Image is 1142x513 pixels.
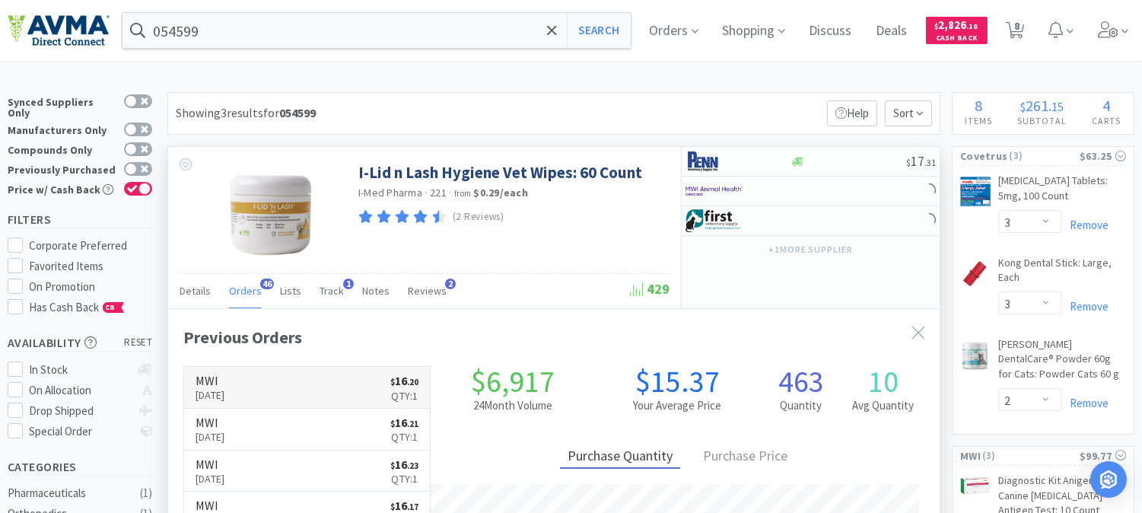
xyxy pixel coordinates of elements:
span: 16 [390,415,418,430]
span: 221 [430,186,447,199]
a: I-Med Pharma [358,186,422,199]
div: Price w/ Cash Back [8,182,116,195]
span: Sort [885,100,932,126]
strong: $0.29 / each [474,186,529,199]
span: $ [906,157,911,168]
div: Previously Purchased [8,162,116,175]
span: MWI [960,448,981,464]
p: [DATE] [196,470,225,487]
div: Synced Suppliers Only [8,94,116,118]
span: . 20 [407,377,418,387]
span: Details [180,284,211,298]
span: ( 3 ) [1007,148,1080,164]
p: [DATE] [196,429,225,445]
div: On Allocation [30,381,131,400]
span: · [425,186,428,199]
span: $ [390,419,395,429]
div: Corporate Preferred [30,237,153,255]
div: Pharmaceuticals [8,484,131,502]
span: 8 [975,96,983,115]
span: Has Cash Back [30,300,125,314]
span: $ [390,460,395,471]
span: · [449,186,452,199]
img: e1133ece90fa4a959c5ae41b0808c578_9.png [686,150,743,173]
a: MWI[DATE]$16.23Qty:1 [184,451,430,492]
div: On Promotion [30,278,153,296]
input: Search by item, sku, manufacturer, ingredient, size... [122,13,631,48]
img: f6b2451649754179b5b4e0c70c3f7cb0_2.png [686,180,743,202]
p: Help [827,100,877,126]
h1: $6,917 [431,366,595,397]
div: ( 1 ) [140,484,152,502]
img: 54f8580adc1e4deb9a5f8d27c0e94767_12178.png [960,476,991,495]
span: $ [390,502,395,512]
div: Drop Shipped [30,402,131,420]
div: Purchase Price [695,445,795,469]
h1: $15.37 [595,366,759,397]
span: 429 [630,280,670,298]
span: Reviews [408,284,447,298]
span: . 18 [967,21,978,31]
span: 15 [1052,99,1064,114]
span: Track [320,284,344,298]
span: Covetrus [960,148,1007,164]
span: $ [935,21,939,31]
div: In Stock [30,361,131,379]
a: 8 [1000,26,1031,40]
h6: MWI [196,416,225,429]
span: 2 [445,279,456,289]
span: 17 [906,152,936,170]
span: $ [390,377,395,387]
a: Remove [1062,299,1109,314]
span: . 21 [407,419,418,429]
img: 040bb9f9c75c481797f00fd577509807_337013.png [218,162,317,261]
div: Special Order [30,422,131,441]
a: Remove [1062,218,1109,232]
span: 261 [1026,96,1049,115]
h1: 463 [760,366,842,397]
span: ( 3 ) [981,448,1080,464]
div: $63.25 [1080,148,1126,164]
div: Previous Orders [183,324,924,351]
p: Qty: 1 [390,429,418,445]
img: f3b07d41259240ef88871485d4bd480a_511452.png [960,177,991,206]
span: for [263,105,316,120]
h1: 10 [842,366,924,397]
a: $2,826.18Cash Back [926,10,988,51]
div: Purchase Quantity [560,445,680,469]
div: . [1005,98,1080,113]
a: Kong Dental Stick: Large, Each [998,256,1126,292]
button: Search [567,13,630,48]
span: . 23 [407,460,418,471]
strong: 054599 [279,105,316,120]
div: Compounds Only [8,142,116,155]
img: 67d67680309e4a0bb49a5ff0391dcc42_6.png [686,209,743,232]
h2: Avg Quantity [842,397,924,415]
img: e4e33dab9f054f5782a47901c742baa9_102.png [8,14,110,46]
h4: Carts [1080,113,1134,128]
a: I-Lid n Lash Hygiene Vet Wipes: 60 Count [358,162,642,183]
span: CB [103,303,119,312]
h2: Quantity [760,397,842,415]
p: [DATE] [196,387,225,403]
span: Notes [362,284,390,298]
a: Deals [870,24,914,38]
a: MWI[DATE]$16.20Qty:1 [184,367,430,409]
span: 4 [1103,96,1111,115]
span: 46 [260,279,274,289]
span: 1 [343,279,354,289]
a: Remove [1062,396,1109,410]
h6: MWI [196,499,225,511]
span: reset [125,335,153,351]
a: [PERSON_NAME] DentalCare® Powder 60g for Cats: Powder Cats 60 g [998,337,1126,388]
div: $99.77 [1080,448,1126,464]
span: 16 [390,498,418,513]
span: 2,826 [935,18,978,32]
a: MWI[DATE]$16.21Qty:1 [184,409,430,451]
div: Manufacturers Only [8,123,116,135]
h2: Your Average Price [595,397,759,415]
h5: Categories [8,458,152,476]
p: Qty: 1 [390,470,418,487]
span: . 31 [924,157,936,168]
div: Open Intercom Messenger [1090,461,1127,498]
